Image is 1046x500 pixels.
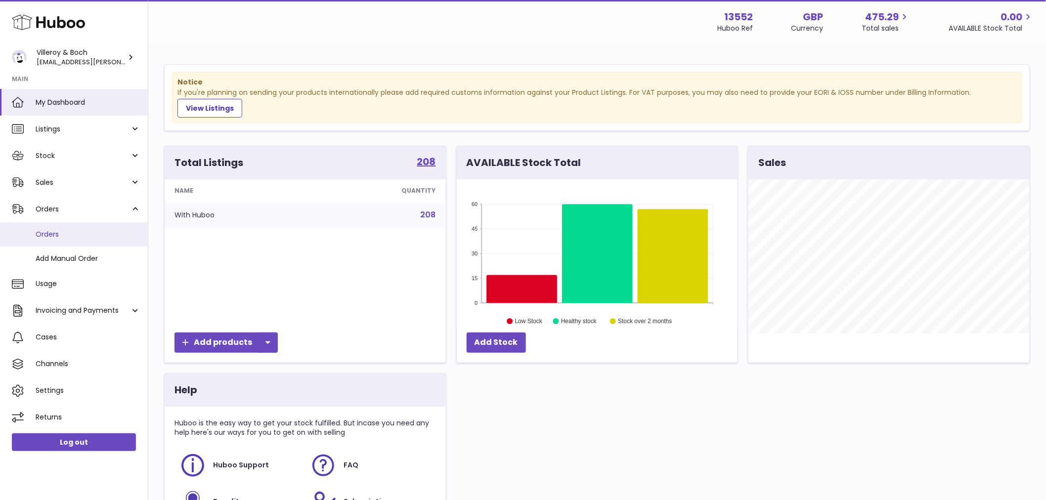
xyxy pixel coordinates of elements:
[179,452,300,479] a: Huboo Support
[862,24,911,33] span: Total sales
[1001,10,1023,24] span: 0.00
[36,306,130,315] span: Invoicing and Payments
[177,78,1017,87] strong: Notice
[36,254,140,263] span: Add Manual Order
[467,333,526,353] a: Add Stock
[36,333,140,342] span: Cases
[618,318,672,325] text: Stock over 2 months
[949,10,1034,33] a: 0.00 AVAILABLE Stock Total
[37,57,200,67] span: [EMAIL_ADDRESS][PERSON_NAME][DOMAIN_NAME]
[165,202,312,228] td: With Huboo
[561,318,597,325] text: Healthy stock
[472,250,478,256] text: 30
[174,418,436,437] p: Huboo is the easy way to get your stock fulfilled. But incase you need any help here's our ways f...
[791,24,824,33] div: Currency
[421,209,436,220] a: 208
[174,383,197,397] h3: Help
[862,10,911,33] a: 475.29 Total sales
[344,460,358,470] span: FAQ
[724,10,753,24] strong: 13552
[467,156,581,169] h3: AVAILABLE Stock Total
[36,205,130,214] span: Orders
[515,318,543,325] text: Low Stock
[36,151,130,161] span: Stock
[866,10,899,24] span: 475.29
[717,24,753,33] div: Huboo Ref
[37,48,126,67] div: Villeroy & Boch
[472,226,478,232] text: 45
[36,98,140,107] span: My Dashboard
[475,300,478,306] text: 0
[36,178,130,187] span: Sales
[36,386,140,395] span: Settings
[36,413,140,422] span: Returns
[803,10,824,24] strong: GBP
[312,179,446,202] th: Quantity
[36,230,140,239] span: Orders
[758,156,786,169] h3: Sales
[165,179,312,202] th: Name
[12,50,27,65] img: liu.rosanne@villeroy-boch.com
[177,99,242,118] a: View Listings
[417,157,436,168] a: 208
[213,460,269,470] span: Huboo Support
[177,88,1017,118] div: If you're planning on sending your products internationally please add required customs informati...
[36,279,140,289] span: Usage
[12,433,136,451] a: Log out
[36,359,140,369] span: Channels
[174,333,278,353] a: Add products
[174,156,243,169] h3: Total Listings
[949,24,1034,33] span: AVAILABLE Stock Total
[417,157,436,167] strong: 208
[472,275,478,281] text: 15
[472,201,478,207] text: 60
[310,452,431,479] a: FAQ
[36,125,130,134] span: Listings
